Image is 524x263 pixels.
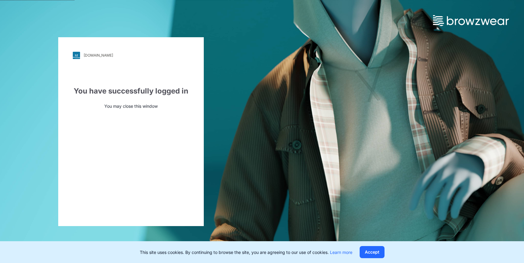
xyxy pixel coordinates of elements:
[73,52,189,59] a: [DOMAIN_NAME]
[360,246,385,258] button: Accept
[140,249,352,255] p: This site uses cookies. By continuing to browse the site, you are agreeing to our use of cookies.
[84,53,113,58] div: [DOMAIN_NAME]
[330,250,352,255] a: Learn more
[433,15,509,26] img: browzwear-logo.73288ffb.svg
[73,86,189,97] div: You have successfully logged in
[73,103,189,109] p: You may close this window
[73,52,80,59] img: svg+xml;base64,PHN2ZyB3aWR0aD0iMjgiIGhlaWdodD0iMjgiIHZpZXdCb3g9IjAgMCAyOCAyOCIgZmlsbD0ibm9uZSIgeG...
